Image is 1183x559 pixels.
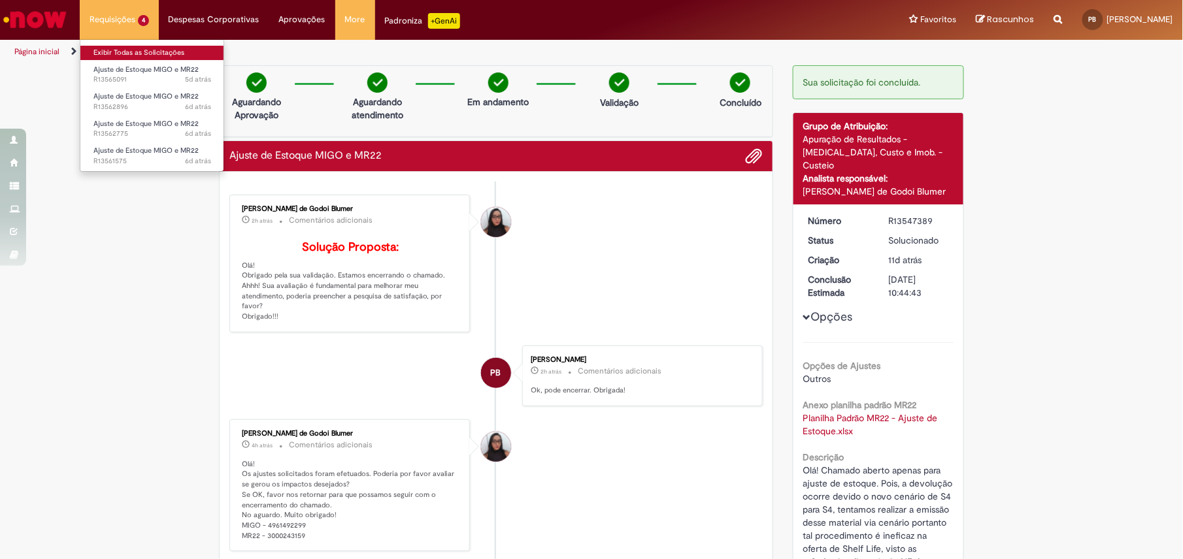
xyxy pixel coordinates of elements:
div: Maisa Franco De Godoi Blumer [481,432,511,462]
div: [PERSON_NAME] de Godoi Blumer [242,205,459,213]
span: 2h atrás [252,217,273,225]
span: Despesas Corporativas [169,13,259,26]
span: R13562896 [93,102,211,112]
p: Aguardando Aprovação [225,95,288,121]
div: Sua solicitação foi concluída. [793,65,965,99]
time: 29/09/2025 11:41:28 [541,368,562,375]
span: Ajuste de Estoque MIGO e MR22 [93,91,199,101]
div: [PERSON_NAME] de Godoi Blumer [803,185,954,198]
span: [PERSON_NAME] [1107,14,1173,25]
span: Aprovações [279,13,325,26]
div: Analista responsável: [803,172,954,185]
span: R13565091 [93,74,211,85]
p: +GenAi [428,13,460,29]
span: More [345,13,365,26]
div: 18/09/2025 14:20:26 [888,253,949,266]
time: 29/09/2025 09:38:17 [252,441,273,449]
dt: Conclusão Estimada [799,273,879,299]
ul: Requisições [80,39,224,172]
div: R13547389 [888,214,949,227]
a: Download de Planilha Padrão MR22 - Ajuste de Estoque.xlsx [803,412,941,437]
a: Aberto R13561575 : Ajuste de Estoque MIGO e MR22 [80,144,224,168]
p: Concluído [720,96,761,109]
div: Grupo de Atribuição: [803,120,954,133]
span: PB [1089,15,1097,24]
button: Adicionar anexos [746,148,763,165]
img: check-circle-green.png [488,72,508,93]
p: Validação [600,96,639,109]
span: Favoritos [921,13,957,26]
div: Padroniza [385,13,460,29]
time: 24/09/2025 12:48:55 [185,102,211,112]
p: Aguardando atendimento [346,95,409,121]
span: 4 [138,15,149,26]
span: 6d atrás [185,102,211,112]
span: Ajuste de Estoque MIGO e MR22 [93,119,199,129]
small: Comentários adicionais [289,215,373,226]
div: Solucionado [888,234,949,247]
small: Comentários adicionais [578,366,662,377]
a: Aberto R13562775 : Ajuste de Estoque MIGO e MR22 [80,117,224,141]
span: 11d atrás [888,254,922,266]
div: [PERSON_NAME] [531,356,749,364]
b: Opções de Ajustes [803,360,881,372]
small: Comentários adicionais [289,439,373,451]
div: Apuração de Resultados - [MEDICAL_DATA], Custo e Imob. - Custeio [803,133,954,172]
time: 24/09/2025 08:50:29 [185,156,211,166]
span: Requisições [90,13,135,26]
span: Ajuste de Estoque MIGO e MR22 [93,65,199,74]
a: Exibir Todas as Solicitações [80,46,224,60]
span: 5d atrás [185,74,211,84]
b: Solução Proposta: [302,240,399,255]
span: PB [491,357,501,389]
img: check-circle-green.png [730,72,750,93]
a: Página inicial [14,46,59,57]
span: 4h atrás [252,441,273,449]
img: ServiceNow [1,7,69,33]
span: 6d atrás [185,156,211,166]
div: [DATE] 10:44:43 [888,273,949,299]
h2: Ajuste de Estoque MIGO e MR22 Histórico de tíquete [229,150,382,162]
p: Ok, pode encerrar. Obrigada! [531,385,749,396]
img: check-circle-green.png [367,72,388,93]
span: Ajuste de Estoque MIGO e MR22 [93,146,199,155]
dt: Status [799,234,879,247]
div: Maisa Franco De Godoi Blumer [481,207,511,237]
b: Descrição [803,451,844,463]
a: Aberto R13562896 : Ajuste de Estoque MIGO e MR22 [80,89,224,114]
time: 18/09/2025 14:20:26 [888,254,922,266]
dt: Criação [799,253,879,266]
time: 29/09/2025 11:52:11 [252,217,273,225]
time: 25/09/2025 08:22:15 [185,74,211,84]
dt: Número [799,214,879,227]
span: 6d atrás [185,129,211,138]
span: 2h atrás [541,368,562,375]
ul: Trilhas de página [10,40,779,64]
a: Rascunhos [976,14,1035,26]
p: Em andamento [468,95,529,108]
div: Paola De Paiva Batista [481,358,511,388]
span: R13562775 [93,129,211,139]
span: Outros [803,373,831,385]
div: [PERSON_NAME] de Godoi Blumer [242,430,459,438]
span: Rascunhos [988,13,1035,25]
p: Olá! Os ajustes solicitados foram efetuados. Poderia por favor avaliar se gerou os impactos desej... [242,459,459,541]
span: R13561575 [93,156,211,167]
b: Anexo planilha padrão MR22 [803,399,917,411]
img: check-circle-green.png [246,72,267,93]
img: check-circle-green.png [609,72,629,93]
time: 24/09/2025 12:10:30 [185,129,211,138]
a: Aberto R13565091 : Ajuste de Estoque MIGO e MR22 [80,63,224,87]
p: Olá! Obrigado pela sua validação. Estamos encerrando o chamado. Ahhh! Sua avaliação é fundamental... [242,241,459,322]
